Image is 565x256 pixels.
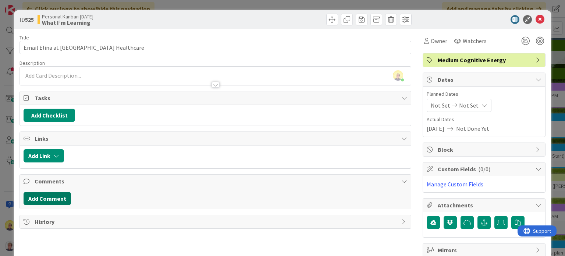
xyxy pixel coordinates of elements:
span: Actual Dates [427,116,541,123]
span: History [35,217,397,226]
span: Not Set [459,101,479,110]
input: type card name here... [19,41,411,54]
span: ( 0/0 ) [478,165,490,173]
span: Watchers [463,36,487,45]
span: Tasks [35,94,397,102]
span: Comments [35,177,397,186]
span: Dates [438,75,532,84]
span: Description [19,60,45,66]
span: Planned Dates [427,90,541,98]
button: Add Comment [24,192,71,205]
b: What I’m Learning [42,20,93,25]
label: Title [19,34,29,41]
b: 525 [25,16,34,23]
span: Not Set [431,101,450,110]
button: Add Link [24,149,64,162]
span: Mirrors [438,246,532,255]
span: Medium Cognitive Energy [438,56,532,64]
span: Personal Kanban [DATE] [42,14,93,20]
span: Owner [431,36,447,45]
span: Links [35,134,397,143]
span: Attachments [438,201,532,210]
span: Block [438,145,532,154]
img: nKUMuoDhFNTCsnC9MIPQkgZgJ2SORMcs.jpeg [393,70,403,81]
span: Custom Fields [438,165,532,173]
span: ID [19,15,34,24]
a: Manage Custom Fields [427,180,483,188]
span: Support [15,1,33,10]
span: [DATE] [427,124,444,133]
span: Not Done Yet [456,124,489,133]
button: Add Checklist [24,109,75,122]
